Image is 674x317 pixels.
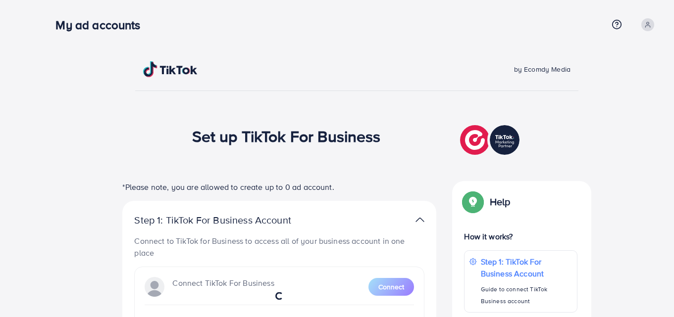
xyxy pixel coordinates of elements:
span: by Ecomdy Media [514,64,570,74]
p: How it works? [464,230,577,242]
p: *Please note, you are allowed to create up to 0 ad account. [122,181,436,193]
p: Help [490,196,511,208]
p: Guide to connect TikTok Business account [481,283,572,307]
p: Step 1: TikTok For Business Account [134,214,322,226]
img: TikTok partner [415,213,424,227]
h3: My ad accounts [55,18,148,32]
img: TikTok [143,61,198,77]
h1: Set up TikTok For Business [192,127,381,145]
img: TikTok partner [460,123,522,157]
p: Step 1: TikTok For Business Account [481,256,572,279]
img: Popup guide [464,193,482,211]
